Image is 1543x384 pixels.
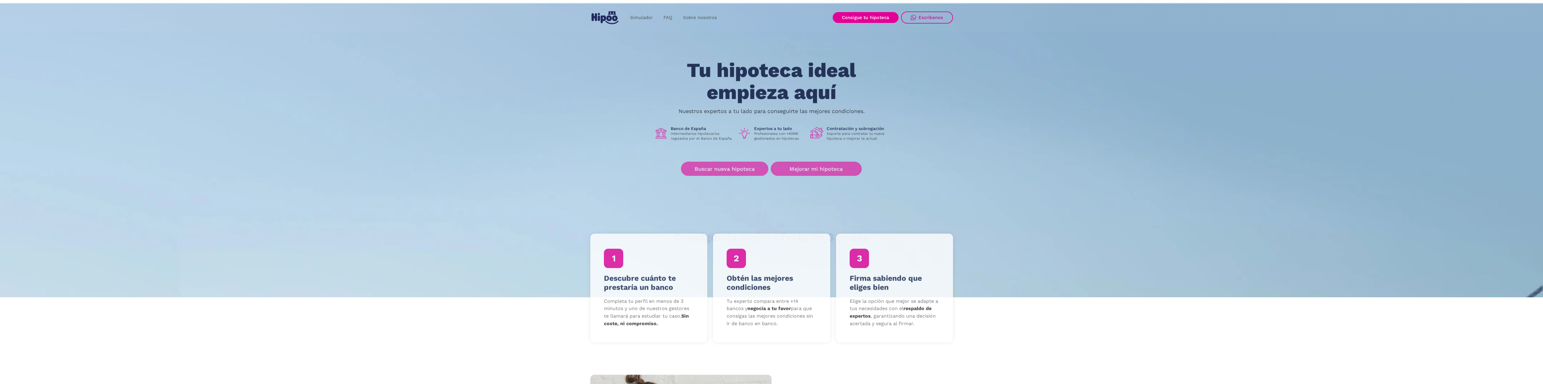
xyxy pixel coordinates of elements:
a: Mejorar mi hipoteca [771,162,862,176]
p: Intermediarios hipotecarios regulados por el Banco de España [671,131,733,141]
p: Elige la opción que mejor se adapte a tus necesidades con el , garantizando una decisión acertada... [849,298,939,328]
a: Sobre nosotros [678,12,722,24]
h4: Descubre cuánto te prestaría un banco [604,274,694,292]
p: Tu experto compara entre +14 bancos y para que consigas las mejores condiciones sin ir de banco e... [727,298,817,328]
h4: Obtén las mejores condiciones [727,274,817,292]
a: Escríbenos [901,11,953,24]
a: Consigue tu hipoteca [833,12,899,23]
h1: Banco de España [671,126,733,131]
p: Soporte para contratar tu nueva hipoteca o mejorar la actual [827,131,889,141]
a: Buscar nueva hipoteca [681,162,768,176]
strong: negocia a tu favor [747,306,791,311]
h1: Expertos a tu lado [754,126,806,131]
a: Simulador [625,12,658,24]
h4: Firma sabiendo que eliges bien [849,274,939,292]
div: Escríbenos [919,15,943,20]
h1: Consigue la mejor oferta en 3 pasos [674,231,869,243]
a: home [590,9,620,27]
p: Nuestros expertos a tu lado para conseguirte las mejores condiciones. [679,109,865,114]
p: Profesionales con +40M€ gestionados en hipotecas [754,131,806,141]
strong: respaldo de expertos [849,306,931,319]
strong: Sin coste, ni compromiso. [604,313,689,327]
a: FAQ [658,12,678,24]
h1: Contratación y subrogación [827,126,889,131]
h1: Tu hipoteca ideal empieza aquí [657,60,886,103]
p: Completa tu perfil en menos de 3 minutos y uno de nuestros gestores te llamará para estudiar tu c... [604,298,694,328]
